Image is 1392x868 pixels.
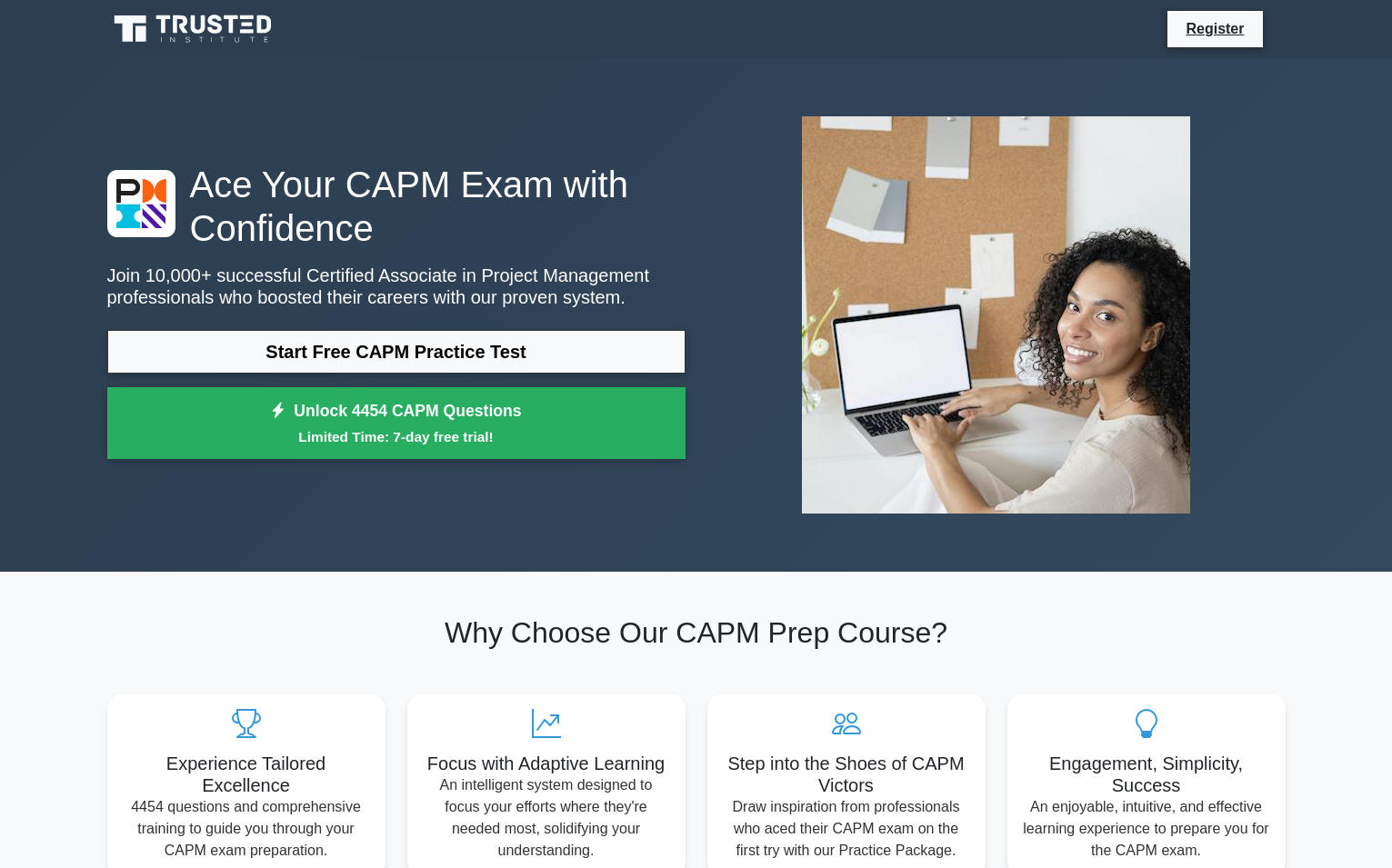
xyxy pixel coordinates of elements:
h5: Focus with Adaptive Learning [422,753,671,774]
h1: Ace Your CAPM Exam with Confidence [107,163,686,250]
h5: Step into the Shoes of CAPM Victors [722,753,971,796]
small: Limited Time: 7-day free trial! [130,426,663,447]
p: Draw inspiration from professionals who aced their CAPM exam on the first try with our Practice P... [722,796,971,862]
h2: Why Choose Our CAPM Prep Course? [107,615,1286,650]
a: Start Free CAPM Practice Test [107,330,686,374]
p: An enjoyable, intuitive, and effective learning experience to prepare you for the CAPM exam. [1022,796,1271,862]
a: Unlock 4454 CAPM QuestionsLimited Time: 7-day free trial! [107,387,686,460]
p: An intelligent system designed to focus your efforts where they're needed most, solidifying your ... [422,774,671,862]
p: Join 10,000+ successful Certified Associate in Project Management professionals who boosted their... [107,264,686,308]
h5: Engagement, Simplicity, Success [1022,753,1271,796]
h5: Experience Tailored Excellence [122,753,371,796]
a: Register [1175,17,1255,40]
p: 4454 questions and comprehensive training to guide you through your CAPM exam preparation. [122,796,371,862]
